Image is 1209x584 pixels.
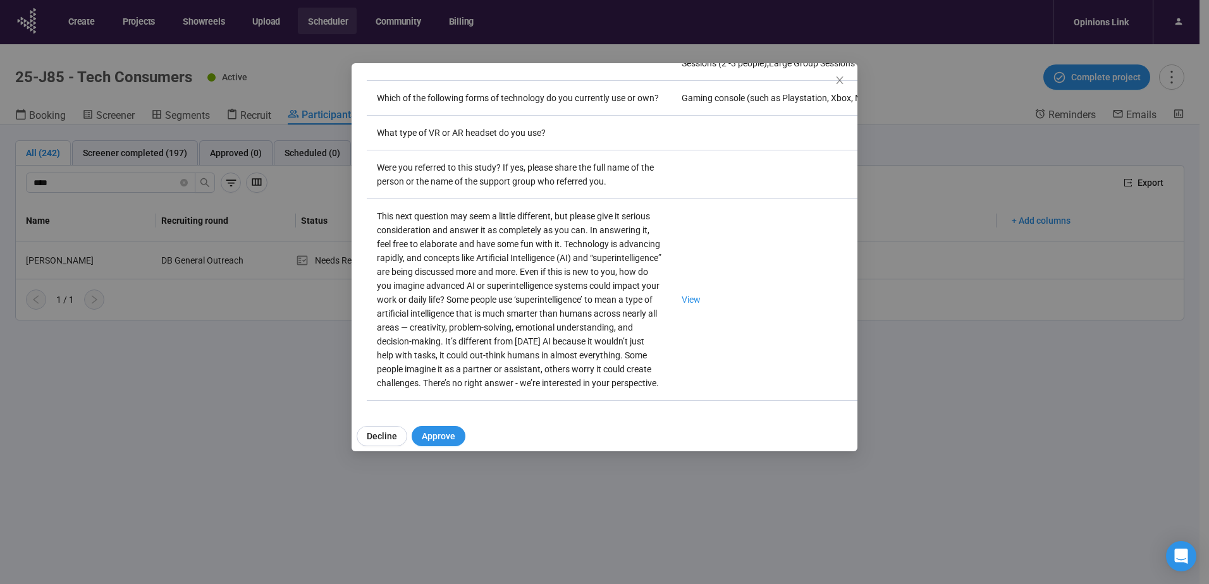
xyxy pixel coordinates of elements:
[367,116,672,150] td: What type of VR or AR headset do you use?
[1166,541,1196,571] div: Open Intercom Messenger
[367,199,672,401] td: This next question may seem a little different, but please give it serious consideration and answ...
[682,295,701,305] a: View
[833,74,847,88] button: Close
[367,429,397,443] span: Decline
[672,81,952,116] td: Gaming console (such as Playstation, Xbox, Nintendo Switch)
[422,429,455,443] span: Approve
[835,75,845,85] span: close
[412,426,465,446] button: Approve
[367,150,672,199] td: Were you referred to this study? If yes, please share the full name of the person or the name of ...
[367,81,672,116] td: Which of the following forms of technology do you currently use or own?
[357,426,407,446] button: Decline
